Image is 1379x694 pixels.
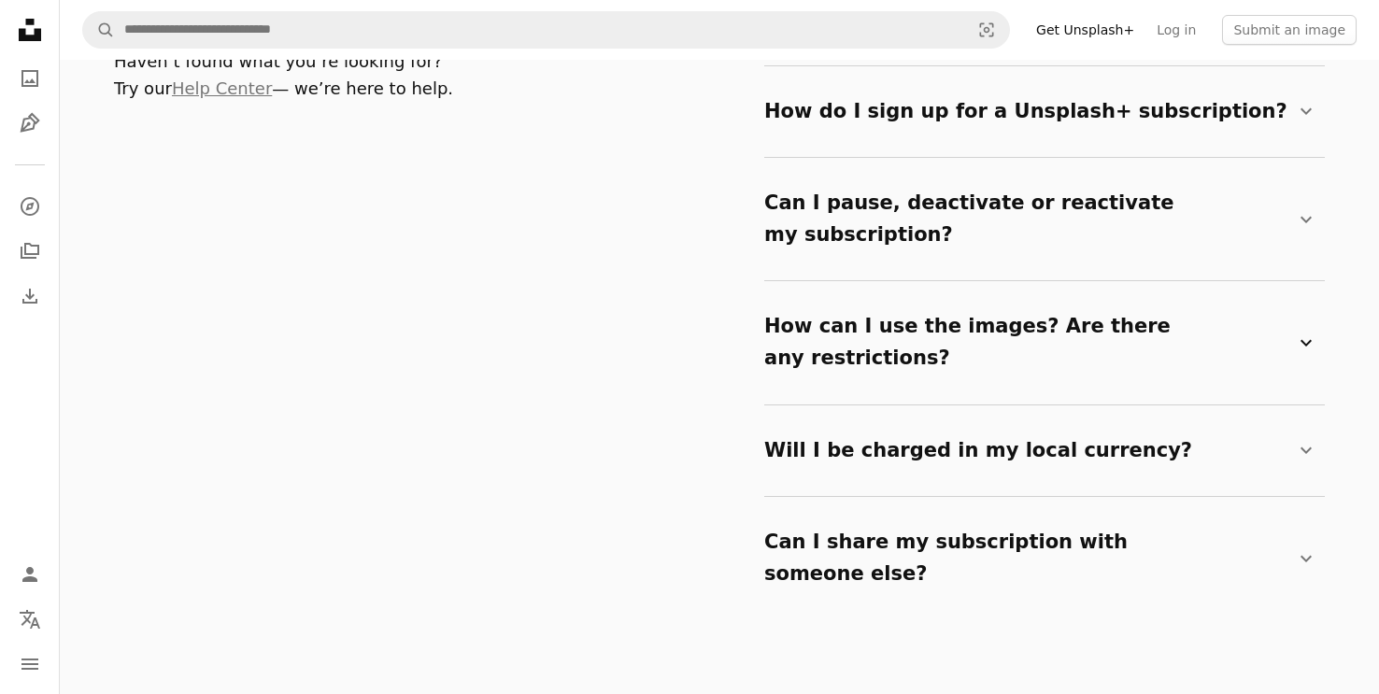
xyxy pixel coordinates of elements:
[11,556,49,593] a: Log in / Sign up
[764,81,1317,143] summary: How do I sign up for a Unsplash+ subscription?
[11,105,49,142] a: Illustrations
[1145,15,1207,45] a: Log in
[1025,15,1145,45] a: Get Unsplash+
[1222,15,1357,45] button: Submit an image
[114,49,742,103] p: Haven’t found what you’re looking for? Try our — we’re here to help.
[83,12,115,48] button: Search Unsplash
[764,173,1317,265] summary: Can I pause, deactivate or reactivate my subscription?
[764,420,1317,482] summary: Will I be charged in my local currency?
[11,645,49,683] button: Menu
[964,12,1009,48] button: Visual search
[11,11,49,52] a: Home — Unsplash
[11,188,49,225] a: Explore
[11,601,49,638] button: Language
[11,60,49,97] a: Photos
[764,296,1317,389] summary: How can I use the images? Are there any restrictions?
[11,277,49,315] a: Download History
[11,233,49,270] a: Collections
[172,78,272,98] a: Help Center
[764,512,1317,604] summary: Can I share my subscription with someone else?
[82,11,1010,49] form: Find visuals sitewide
